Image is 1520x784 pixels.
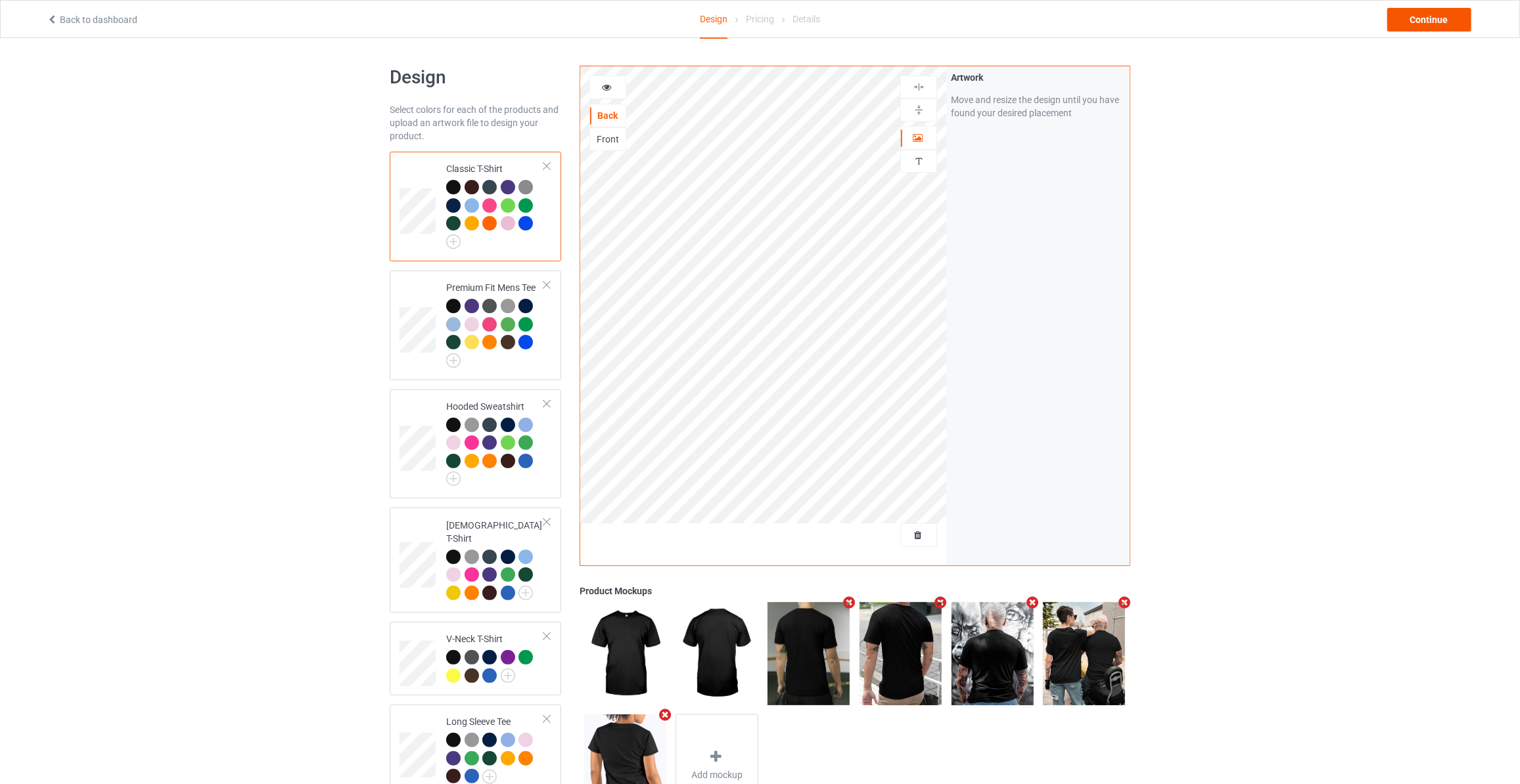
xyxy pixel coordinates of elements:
div: Select colors for each of the products and upload an artwork file to design your product. [390,103,561,142]
img: svg+xml;base64,PD94bWwgdmVyc2lvbj0iMS4wIiBlbmNvZGluZz0iVVRGLTgiPz4KPHN2ZyB3aWR0aD0iMjJweCIgaGVpZ2... [501,668,515,683]
img: svg+xml;base64,PD94bWwgdmVyc2lvbj0iMS4wIiBlbmNvZGluZz0iVVRGLTgiPz4KPHN2ZyB3aWR0aD0iMjJweCIgaGVpZ2... [446,353,461,368]
img: regular.jpg [860,602,942,705]
div: Pricing [746,1,774,37]
div: V-Neck T-Shirt [446,632,544,682]
div: Premium Fit Mens Tee [446,281,544,363]
img: svg%3E%0A [913,81,925,93]
div: Back [590,109,626,122]
div: Premium Fit Mens Tee [390,271,561,380]
a: Back to dashboard [47,14,137,25]
img: svg+xml;base64,PD94bWwgdmVyc2lvbj0iMS4wIiBlbmNvZGluZz0iVVRGLTgiPz4KPHN2ZyB3aWR0aD0iMjJweCIgaGVpZ2... [482,770,497,784]
div: Hooded Sweatshirt [390,389,561,499]
img: heather_texture.png [501,299,515,313]
div: Move and resize the design until you have found your desired placement [951,93,1125,120]
div: Long Sleeve Tee [446,715,544,783]
img: svg%3E%0A [913,104,925,116]
i: Remove mockup [1117,596,1133,609]
div: [DEMOGRAPHIC_DATA] T-Shirt [446,519,544,599]
img: regular.jpg [584,602,666,705]
img: svg%3E%0A [913,155,925,167]
div: Classic T-Shirt [446,162,544,244]
img: svg+xml;base64,PD94bWwgdmVyc2lvbj0iMS4wIiBlbmNvZGluZz0iVVRGLTgiPz4KPHN2ZyB3aWR0aD0iMjJweCIgaGVpZ2... [446,234,461,249]
i: Remove mockup [657,708,674,722]
img: regular.jpg [952,602,1034,705]
i: Remove mockup [841,596,858,609]
div: Hooded Sweatshirt [446,400,544,482]
div: Front [590,133,626,146]
img: svg+xml;base64,PD94bWwgdmVyc2lvbj0iMS4wIiBlbmNvZGluZz0iVVRGLTgiPz4KPHN2ZyB3aWR0aD0iMjJweCIgaGVpZ2... [446,471,461,486]
div: Design [700,1,727,39]
i: Remove mockup [1025,596,1041,609]
i: Remove mockup [933,596,949,609]
img: regular.jpg [676,602,758,705]
span: Add mockup [691,768,743,781]
div: Classic T-Shirt [390,152,561,261]
div: [DEMOGRAPHIC_DATA] T-Shirt [390,508,561,613]
div: Details [793,1,820,37]
div: V-Neck T-Shirt [390,622,561,695]
div: Continue [1387,8,1471,32]
img: regular.jpg [1043,602,1125,705]
div: Product Mockups [580,584,1130,598]
img: svg+xml;base64,PD94bWwgdmVyc2lvbj0iMS4wIiBlbmNvZGluZz0iVVRGLTgiPz4KPHN2ZyB3aWR0aD0iMjJweCIgaGVpZ2... [518,586,533,600]
img: heather_texture.png [518,180,533,194]
div: Artwork [951,71,1125,84]
h1: Design [390,66,561,89]
img: regular.jpg [768,602,850,705]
